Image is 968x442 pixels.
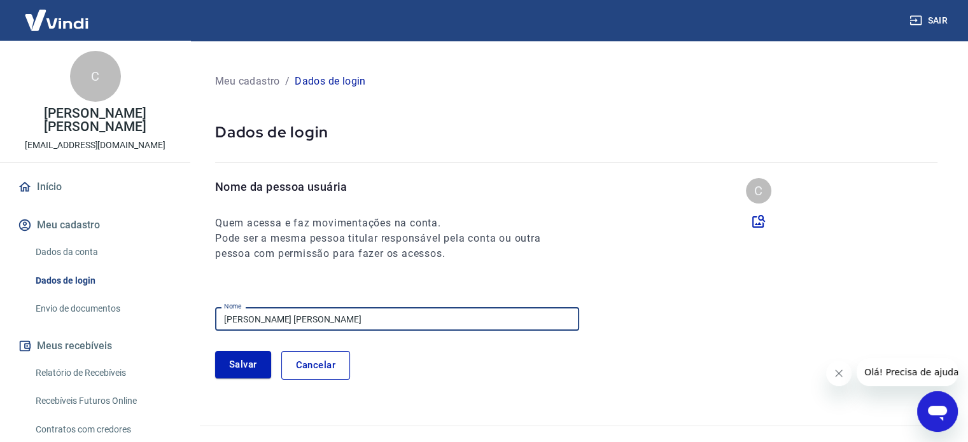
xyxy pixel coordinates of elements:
div: C [746,178,771,204]
a: Recebíveis Futuros Online [31,388,175,414]
h6: Pode ser a mesma pessoa titular responsável pela conta ou outra pessoa com permissão para fazer o... [215,231,564,261]
a: Envio de documentos [31,296,175,322]
a: Início [15,173,175,201]
iframe: Botão para abrir a janela de mensagens [917,391,958,432]
h6: Quem acessa e faz movimentações na conta. [215,216,564,231]
img: Vindi [15,1,98,39]
button: Meus recebíveis [15,332,175,360]
a: Relatório de Recebíveis [31,360,175,386]
iframe: Mensagem da empresa [857,358,958,386]
a: Dados da conta [31,239,175,265]
button: Salvar [215,351,271,378]
p: [EMAIL_ADDRESS][DOMAIN_NAME] [25,139,165,152]
p: Dados de login [295,74,366,89]
iframe: Fechar mensagem [826,361,852,386]
div: C [70,51,121,102]
p: Nome da pessoa usuária [215,178,564,195]
p: / [285,74,290,89]
p: Dados de login [215,122,937,142]
a: Dados de login [31,268,175,294]
p: [PERSON_NAME] [PERSON_NAME] [10,107,180,134]
button: Sair [907,9,953,32]
button: Cancelar [281,351,350,379]
span: Olá! Precisa de ajuda? [8,9,107,19]
button: Meu cadastro [15,211,175,239]
p: Meu cadastro [215,74,280,89]
label: Nome [224,301,242,311]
